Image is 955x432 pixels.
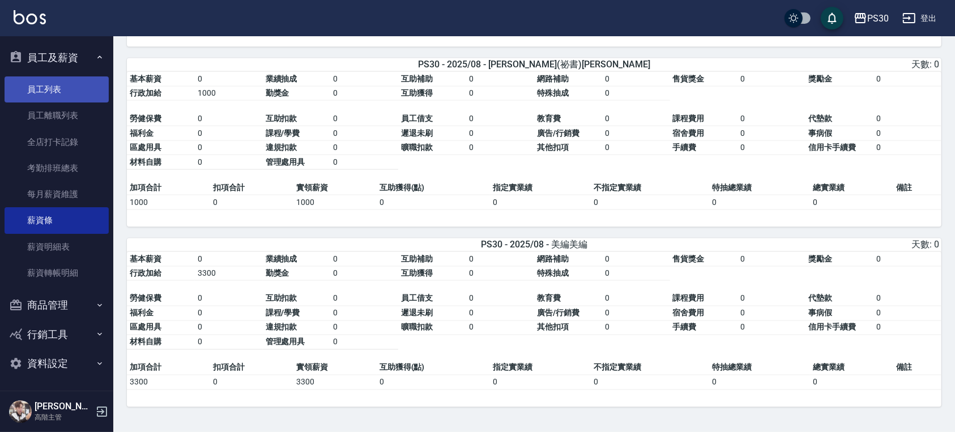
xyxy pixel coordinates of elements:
td: 特抽總業績 [709,361,810,375]
td: 0 [195,126,263,141]
td: 0 [330,72,398,87]
td: 0 [330,86,398,101]
span: 信用卡手續費 [808,323,856,332]
span: 遲退未刷 [401,129,433,138]
img: Person [9,400,32,423]
td: 0 [602,252,670,267]
td: 備註 [893,181,941,195]
span: 互助扣款 [266,114,297,123]
div: 天數: 0 [672,239,939,251]
td: 0 [737,126,805,141]
span: 互助補助 [401,74,433,83]
span: 售貨獎金 [673,254,705,263]
td: 3300 [195,266,263,281]
td: 0 [466,266,534,281]
span: 管理處用具 [266,157,305,166]
td: 0 [466,126,534,141]
button: 員工及薪資 [5,43,109,72]
span: 手續費 [673,143,697,152]
span: 行政加給 [130,268,161,277]
span: 勞健保費 [130,294,161,303]
td: 0 [602,320,670,335]
span: 勤獎金 [266,268,289,277]
span: 事病假 [808,309,832,318]
span: 互助扣款 [266,294,297,303]
td: 3300 [293,375,377,390]
span: PS30 - 2025/08 - [PERSON_NAME](祕書)[PERSON_NAME] [418,59,650,71]
td: 0 [195,306,263,321]
td: 0 [195,320,263,335]
span: 獎勵金 [808,254,832,263]
div: PS30 [867,11,889,25]
span: 網路補助 [537,74,569,83]
td: 0 [737,292,805,306]
td: 0 [466,140,534,155]
span: 遲退未刷 [401,309,433,318]
td: 0 [602,140,670,155]
td: 0 [466,252,534,267]
td: 0 [490,195,591,209]
span: 福利金 [130,309,154,318]
span: 教育費 [537,294,561,303]
td: 1000 [293,195,377,209]
span: 員工借支 [401,294,433,303]
p: 高階主管 [35,412,92,422]
td: 0 [602,72,670,87]
span: 教育費 [537,114,561,123]
button: save [821,7,843,29]
td: 0 [466,72,534,87]
td: 0 [330,320,398,335]
img: Logo [14,10,46,24]
span: 違規扣款 [266,323,297,332]
td: 3300 [127,375,210,390]
td: 0 [195,292,263,306]
td: 特抽總業績 [709,181,810,195]
table: a dense table [127,72,941,181]
span: 員工借支 [401,114,433,123]
td: 互助獲得(點) [377,361,490,375]
td: 0 [873,72,941,87]
span: 課程/學費 [266,309,300,318]
td: 0 [466,320,534,335]
td: 0 [195,252,263,267]
span: 特殊抽成 [537,88,569,97]
a: 員工離職列表 [5,102,109,129]
span: 區處用具 [130,323,161,332]
span: 行政加給 [130,88,161,97]
a: 薪資條 [5,207,109,233]
span: 手續費 [673,323,697,332]
td: 實領薪資 [293,181,377,195]
td: 備註 [893,361,941,375]
td: 1000 [127,195,210,209]
span: 網路補助 [537,254,569,263]
td: 扣項合計 [210,181,293,195]
button: 資料設定 [5,349,109,378]
a: 員工列表 [5,76,109,102]
td: 0 [737,252,805,267]
td: 0 [873,320,941,335]
td: 0 [873,292,941,306]
span: 廣告/行銷費 [537,309,579,318]
td: 0 [873,252,941,267]
td: 0 [602,86,670,101]
td: 加項合計 [127,361,210,375]
span: 互助獲得 [401,88,433,97]
td: 0 [873,112,941,126]
span: 代墊款 [808,294,832,303]
td: 0 [709,195,810,209]
td: 0 [466,112,534,126]
a: 考勤排班總表 [5,155,109,181]
a: 每月薪資維護 [5,181,109,207]
span: 代墊款 [808,114,832,123]
td: 0 [810,195,893,209]
button: PS30 [849,7,893,30]
a: 薪資轉帳明細 [5,260,109,286]
span: 課程/學費 [266,129,300,138]
td: 0 [737,72,805,87]
span: 課程費用 [673,294,705,303]
td: 0 [330,292,398,306]
td: 0 [602,112,670,126]
span: 違規扣款 [266,143,297,152]
td: 實領薪資 [293,361,377,375]
td: 0 [873,140,941,155]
